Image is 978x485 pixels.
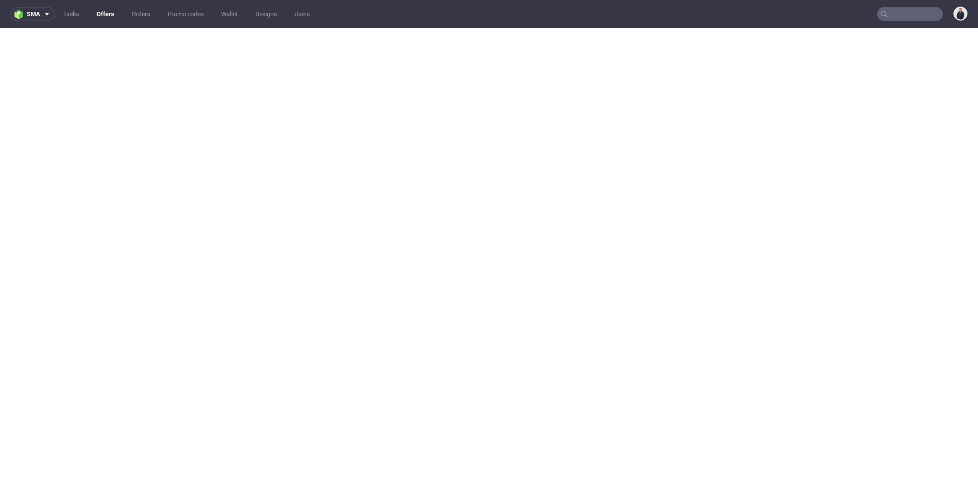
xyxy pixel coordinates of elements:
a: Designs [250,7,282,21]
a: Users [289,7,315,21]
a: Offers [91,7,119,21]
button: sma [11,7,54,21]
img: Adrian Margula [954,7,967,20]
a: Promo codes [162,7,209,21]
img: logo [14,9,27,19]
a: Orders [126,7,155,21]
a: Wallet [216,7,243,21]
a: Tasks [58,7,84,21]
span: sma [27,11,40,17]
